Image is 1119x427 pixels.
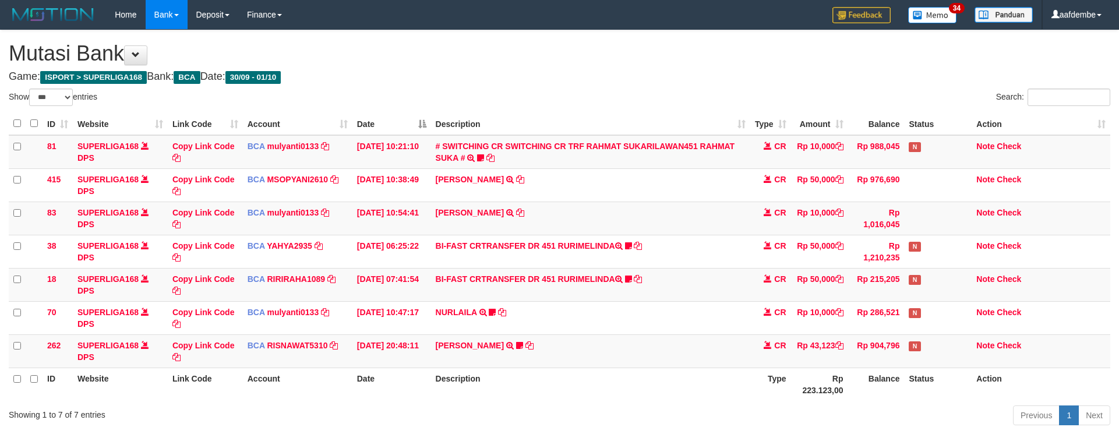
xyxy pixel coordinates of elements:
[848,334,905,368] td: Rp 904,796
[73,235,168,268] td: DPS
[832,7,891,23] img: Feedback.jpg
[972,112,1110,135] th: Action: activate to sort column ascending
[996,89,1110,106] label: Search:
[73,168,168,202] td: DPS
[47,142,57,151] span: 81
[835,274,843,284] a: Copy Rp 50,000 to clipboard
[73,112,168,135] th: Website: activate to sort column ascending
[248,274,265,284] span: BCA
[976,274,994,284] a: Note
[976,308,994,317] a: Note
[774,142,786,151] span: CR
[525,341,534,350] a: Copy YOSI EFENDI to clipboard
[835,241,843,250] a: Copy Rp 50,000 to clipboard
[909,341,920,351] span: Has Note
[248,175,265,184] span: BCA
[321,308,329,317] a: Copy mulyanti0133 to clipboard
[47,274,57,284] span: 18
[791,368,848,401] th: Rp 223.123,00
[9,6,97,23] img: MOTION_logo.png
[791,135,848,169] td: Rp 10,000
[321,208,329,217] a: Copy mulyanti0133 to clipboard
[352,168,431,202] td: [DATE] 10:38:49
[486,153,495,163] a: Copy # SWITCHING CR SWITCHING CR TRF RAHMAT SUKARILAWAN451 RAHMAT SUKA # to clipboard
[976,208,994,217] a: Note
[352,368,431,401] th: Date
[774,341,786,350] span: CR
[47,175,61,184] span: 415
[634,274,642,284] a: Copy BI-FAST CRTRANSFER DR 451 RURIMELINDA to clipboard
[904,368,972,401] th: Status
[267,175,328,184] a: MSOPYANI2610
[791,168,848,202] td: Rp 50,000
[997,274,1021,284] a: Check
[848,135,905,169] td: Rp 988,045
[73,268,168,301] td: DPS
[1028,89,1110,106] input: Search:
[848,168,905,202] td: Rp 976,690
[248,142,265,151] span: BCA
[1059,405,1079,425] a: 1
[791,235,848,268] td: Rp 50,000
[774,308,786,317] span: CR
[909,275,920,285] span: Has Note
[774,175,786,184] span: CR
[73,368,168,401] th: Website
[997,241,1021,250] a: Check
[516,175,524,184] a: Copy USMAN JAELANI to clipboard
[352,135,431,169] td: [DATE] 10:21:10
[997,208,1021,217] a: Check
[848,301,905,334] td: Rp 286,521
[498,308,506,317] a: Copy NURLAILA to clipboard
[73,135,168,169] td: DPS
[267,241,312,250] a: YAHYA2935
[949,3,965,13] span: 34
[47,208,57,217] span: 83
[9,89,97,106] label: Show entries
[909,308,920,318] span: Has Note
[29,89,73,106] select: Showentries
[40,71,147,84] span: ISPORT > SUPERLIGA168
[174,71,200,84] span: BCA
[976,142,994,151] a: Note
[248,208,265,217] span: BCA
[73,334,168,368] td: DPS
[904,112,972,135] th: Status
[431,268,750,301] td: BI-FAST CRTRANSFER DR 451 RURIMELINDA
[248,308,265,317] span: BCA
[835,208,843,217] a: Copy Rp 10,000 to clipboard
[43,368,73,401] th: ID
[315,241,323,250] a: Copy YAHYA2935 to clipboard
[436,308,477,317] a: NURLAILA
[976,341,994,350] a: Note
[909,142,920,152] span: Has Note
[330,175,338,184] a: Copy MSOPYANI2610 to clipboard
[77,208,139,217] a: SUPERLIGA168
[267,142,319,151] a: mulyanti0133
[972,368,1110,401] th: Action
[168,368,243,401] th: Link Code
[909,242,920,252] span: Has Note
[835,142,843,151] a: Copy Rp 10,000 to clipboard
[47,241,57,250] span: 38
[975,7,1033,23] img: panduan.png
[750,368,791,401] th: Type
[976,241,994,250] a: Note
[327,274,336,284] a: Copy RIRIRAHA1089 to clipboard
[47,308,57,317] span: 70
[1013,405,1060,425] a: Previous
[73,202,168,235] td: DPS
[976,175,994,184] a: Note
[791,334,848,368] td: Rp 43,123
[9,71,1110,83] h4: Game: Bank: Date:
[352,235,431,268] td: [DATE] 06:25:22
[172,274,235,295] a: Copy Link Code
[172,208,235,229] a: Copy Link Code
[77,142,139,151] a: SUPERLIGA168
[321,142,329,151] a: Copy mulyanti0133 to clipboard
[1078,405,1110,425] a: Next
[73,301,168,334] td: DPS
[848,235,905,268] td: Rp 1,210,235
[172,175,235,196] a: Copy Link Code
[172,308,235,329] a: Copy Link Code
